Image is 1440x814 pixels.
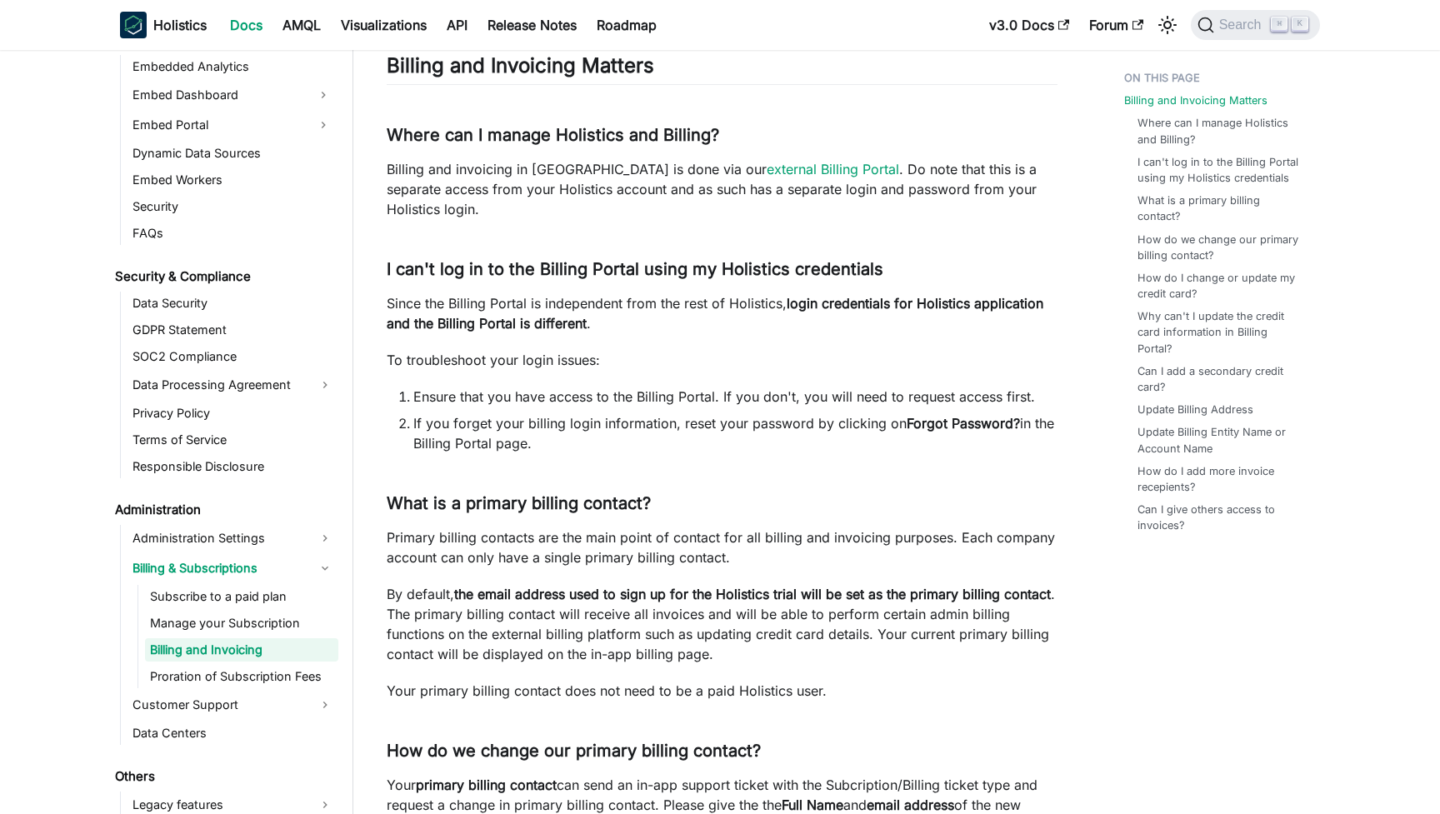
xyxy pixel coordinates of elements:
[308,82,338,108] button: Expand sidebar category 'Embed Dashboard'
[387,259,1057,280] h3: I can't log in to the Billing Portal using my Holistics credentials
[110,498,338,522] a: Administration
[1137,115,1303,147] a: Where can I manage Holistics and Billing?
[387,681,1057,701] p: Your primary billing contact does not need to be a paid Holistics user.
[145,665,338,688] a: Proration of Subscription Fees
[387,293,1057,333] p: Since the Billing Portal is independent from the rest of Holistics, .
[272,12,331,38] a: AMQL
[127,345,338,368] a: SOC2 Compliance
[979,12,1079,38] a: v3.0 Docs
[127,318,338,342] a: GDPR Statement
[1079,12,1153,38] a: Forum
[127,292,338,315] a: Data Security
[1137,402,1253,417] a: Update Billing Address
[1137,232,1303,263] a: How do we change our primary billing contact?
[1137,424,1303,456] a: Update Billing Entity Name or Account Name
[127,372,338,398] a: Data Processing Agreement
[387,741,1057,762] h3: How do we change our primary billing contact?
[127,525,338,552] a: Administration Settings
[1137,463,1303,495] a: How do I add more invoice recepients?
[387,159,1057,219] p: Billing and invoicing in [GEOGRAPHIC_DATA] is done via our . Do note that this is a separate acce...
[127,142,338,165] a: Dynamic Data Sources
[1124,92,1267,108] a: Billing and Invoicing Matters
[153,15,207,35] b: Holistics
[145,585,338,608] a: Subscribe to a paid plan
[127,428,338,452] a: Terms of Service
[103,50,353,814] nav: Docs sidebar
[127,112,308,138] a: Embed Portal
[387,493,1057,514] h3: What is a primary billing contact?
[1137,502,1303,533] a: Can I give others access to invoices?
[127,455,338,478] a: Responsible Disclosure
[416,777,557,793] strong: primary billing contact
[127,692,338,718] a: Customer Support
[110,265,338,288] a: Security & Compliance
[387,350,1057,370] p: To troubleshoot your login issues:
[413,387,1057,407] li: Ensure that you have access to the Billing Portal. If you don't, you will need to request access ...
[413,413,1057,453] li: If you forget your billing login information, reset your password by clicking on in the Billing P...
[127,555,338,582] a: Billing & Subscriptions
[767,161,899,177] a: external Billing Portal
[1137,363,1303,395] a: Can I add a secondary credit card?
[387,584,1057,664] p: By default, . The primary billing contact will receive all invoices and will be able to perform c...
[1137,270,1303,302] a: How do I change or update my credit card?
[387,527,1057,567] p: Primary billing contacts are the main point of contact for all billing and invoicing purposes. Ea...
[1271,17,1287,32] kbd: ⌘
[120,12,147,38] img: Holistics
[1137,154,1303,186] a: I can't log in to the Billing Portal using my Holistics credentials
[907,415,1020,432] strong: Forgot Password?
[127,55,338,78] a: Embedded Analytics
[454,586,1051,602] strong: the email address used to sign up for the Holistics trial will be set as the primary billing contact
[387,125,1057,146] h3: Where can I manage Holistics and Billing?
[1214,17,1272,32] span: Search
[1191,10,1320,40] button: Search (Command+K)
[308,112,338,138] button: Expand sidebar category 'Embed Portal'
[437,12,477,38] a: API
[1137,192,1303,224] a: What is a primary billing contact?
[120,12,207,38] a: HolisticsHolistics
[1154,12,1181,38] button: Switch between dark and light mode (currently light mode)
[782,797,843,813] strong: Full Name
[867,797,954,813] strong: email address
[331,12,437,38] a: Visualizations
[1137,308,1303,357] a: Why can't I update the credit card information in Billing Portal?
[477,12,587,38] a: Release Notes
[387,53,1057,85] h2: Billing and Invoicing Matters
[127,222,338,245] a: FAQs
[127,402,338,425] a: Privacy Policy
[127,722,338,745] a: Data Centers
[220,12,272,38] a: Docs
[1292,17,1308,32] kbd: K
[110,765,338,788] a: Others
[145,612,338,635] a: Manage your Subscription
[127,82,308,108] a: Embed Dashboard
[127,195,338,218] a: Security
[127,168,338,192] a: Embed Workers
[145,638,338,662] a: Billing and Invoicing
[587,12,667,38] a: Roadmap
